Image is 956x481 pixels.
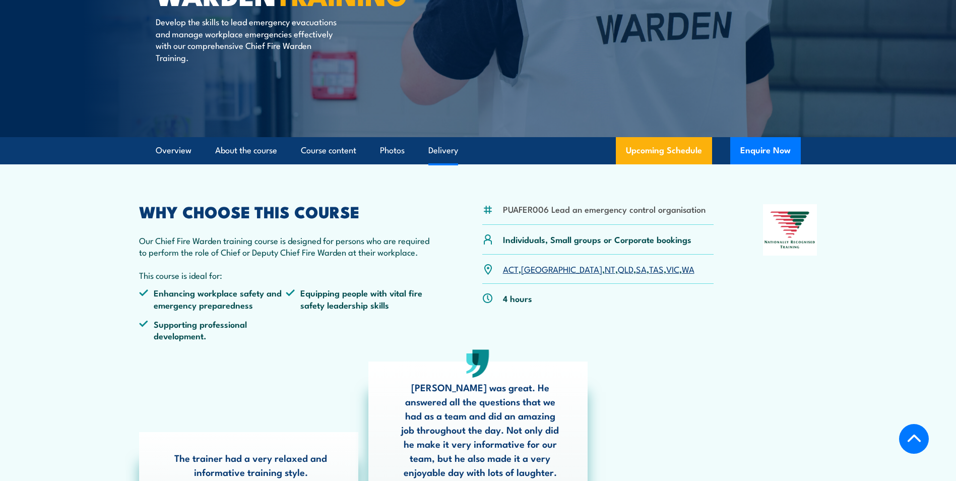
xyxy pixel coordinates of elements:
p: Develop the skills to lead emergency evacuations and manage workplace emergencies effectively wit... [156,16,340,63]
a: WA [682,263,694,275]
li: PUAFER006 Lead an emergency control organisation [503,203,706,215]
p: Individuals, Small groups or Corporate bookings [503,233,691,245]
p: The trainer had a very relaxed and informative training style. [169,451,333,479]
a: Delivery [428,137,458,164]
p: [PERSON_NAME] was great. He answered all the questions that we had as a team and did an amazing j... [398,380,562,479]
a: Overview [156,137,192,164]
h2: WHY CHOOSE THIS COURSE [139,204,433,218]
a: About the course [215,137,277,164]
a: [GEOGRAPHIC_DATA] [521,263,602,275]
a: Photos [380,137,405,164]
li: Equipping people with vital fire safety leadership skills [286,287,433,311]
a: Upcoming Schedule [616,137,712,164]
a: ACT [503,263,519,275]
a: TAS [649,263,664,275]
li: Enhancing workplace safety and emergency preparedness [139,287,286,311]
p: 4 hours [503,292,532,304]
a: Course content [301,137,356,164]
p: , , , , , , , [503,263,694,275]
img: Nationally Recognised Training logo. [763,204,817,256]
a: NT [605,263,615,275]
a: SA [636,263,647,275]
a: QLD [618,263,633,275]
p: This course is ideal for: [139,269,433,281]
p: Our Chief Fire Warden training course is designed for persons who are required to perform the rol... [139,234,433,258]
li: Supporting professional development. [139,318,286,342]
button: Enquire Now [730,137,801,164]
a: VIC [666,263,679,275]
